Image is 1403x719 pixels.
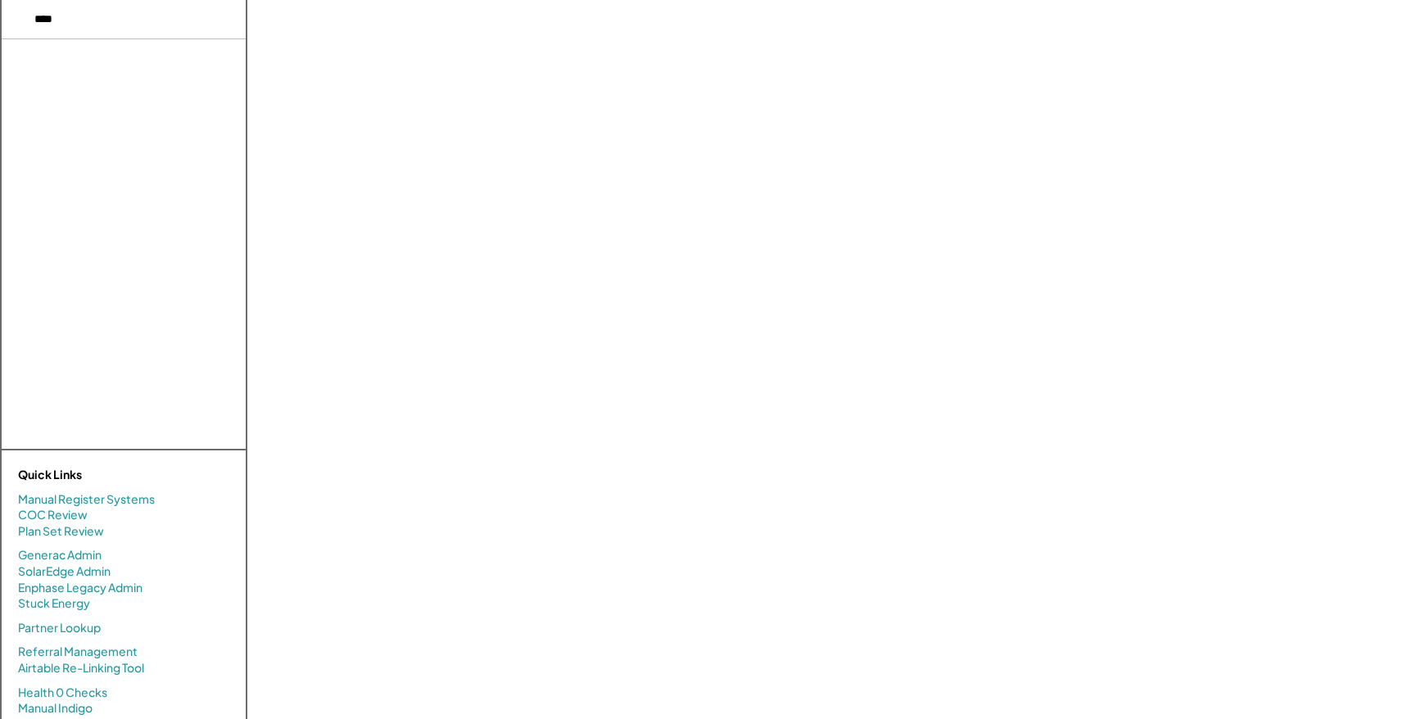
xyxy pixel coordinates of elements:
[18,644,138,660] a: Referral Management
[18,563,111,580] a: SolarEdge Admin
[18,620,101,636] a: Partner Lookup
[18,595,90,612] a: Stuck Energy
[18,700,93,717] a: Manual Indigo
[18,507,88,523] a: COC Review
[18,660,144,676] a: Airtable Re-Linking Tool
[18,491,155,508] a: Manual Register Systems
[18,547,102,563] a: Generac Admin
[18,685,107,701] a: Health 0 Checks
[18,467,182,483] div: Quick Links
[18,580,143,596] a: Enphase Legacy Admin
[18,523,104,540] a: Plan Set Review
